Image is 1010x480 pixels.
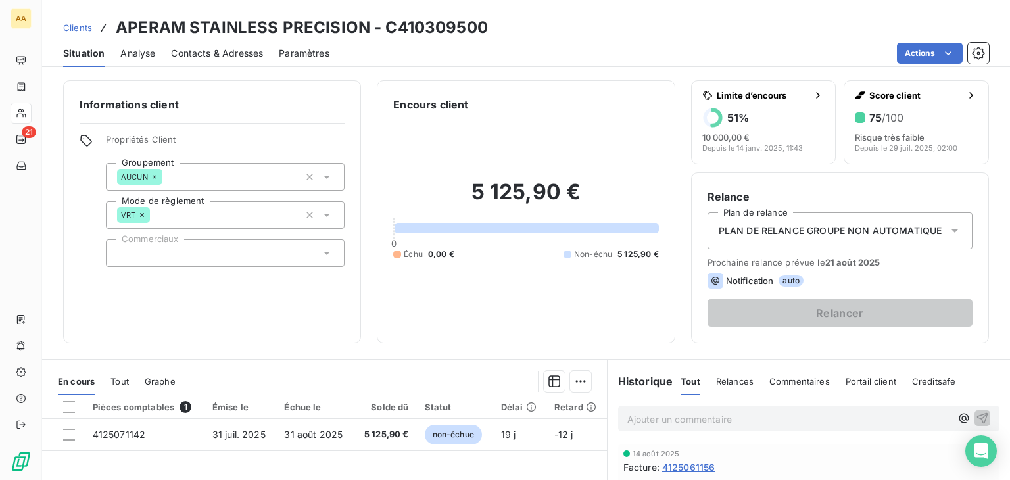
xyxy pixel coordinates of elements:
[623,460,660,474] span: Facture :
[897,43,963,64] button: Actions
[63,21,92,34] a: Clients
[681,376,700,387] span: Tout
[116,16,488,39] h3: APERAM STAINLESS PRECISION - C410309500
[965,435,997,467] div: Open Intercom Messenger
[391,238,397,249] span: 0
[691,80,836,164] button: Limite d’encours51%10 000,00 €Depuis le 14 janv. 2025, 11:43
[633,450,680,458] span: 14 août 2025
[716,376,754,387] span: Relances
[574,249,612,260] span: Non-échu
[150,209,160,221] input: Ajouter une valeur
[121,173,148,181] span: AUCUN
[608,373,673,389] h6: Historique
[284,402,346,412] div: Échue le
[869,111,903,124] h6: 75
[212,429,266,440] span: 31 juil. 2025
[284,429,343,440] span: 31 août 2025
[11,129,31,150] a: 21
[93,429,146,440] span: 4125071142
[393,97,468,112] h6: Encours client
[501,429,516,440] span: 19 j
[393,179,658,218] h2: 5 125,90 €
[554,429,573,440] span: -12 j
[120,47,155,60] span: Analyse
[554,402,599,412] div: Retard
[171,47,263,60] span: Contacts & Adresses
[117,247,128,259] input: Ajouter une valeur
[63,47,105,60] span: Situation
[882,111,903,124] span: /100
[855,144,957,152] span: Depuis le 29 juil. 2025, 02:00
[779,275,804,287] span: auto
[869,90,961,101] span: Score client
[63,22,92,33] span: Clients
[212,402,269,412] div: Émise le
[825,257,880,268] span: 21 août 2025
[80,97,345,112] h6: Informations client
[702,132,750,143] span: 10 000,00 €
[844,80,989,164] button: Score client75/100Risque très faibleDepuis le 29 juil. 2025, 02:00
[717,90,808,101] span: Limite d’encours
[22,126,36,138] span: 21
[708,257,973,268] span: Prochaine relance prévue le
[58,376,95,387] span: En cours
[846,376,896,387] span: Portail client
[11,8,32,29] div: AA
[617,249,659,260] span: 5 125,90 €
[121,211,135,219] span: VRT
[93,401,197,413] div: Pièces comptables
[425,402,485,412] div: Statut
[769,376,830,387] span: Commentaires
[11,451,32,472] img: Logo LeanPay
[425,425,482,444] span: non-échue
[145,376,176,387] span: Graphe
[362,402,408,412] div: Solde dû
[162,171,173,183] input: Ajouter une valeur
[726,276,774,286] span: Notification
[719,224,942,237] span: PLAN DE RELANCE GROUPE NON AUTOMATIQUE
[180,401,191,413] span: 1
[501,402,539,412] div: Délai
[855,132,925,143] span: Risque très faible
[708,189,973,204] h6: Relance
[404,249,423,260] span: Échu
[106,134,345,153] span: Propriétés Client
[428,249,454,260] span: 0,00 €
[279,47,329,60] span: Paramètres
[708,299,973,327] button: Relancer
[912,376,956,387] span: Creditsafe
[362,428,408,441] span: 5 125,90 €
[727,111,749,124] h6: 51 %
[662,460,715,474] span: 4125061156
[110,376,129,387] span: Tout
